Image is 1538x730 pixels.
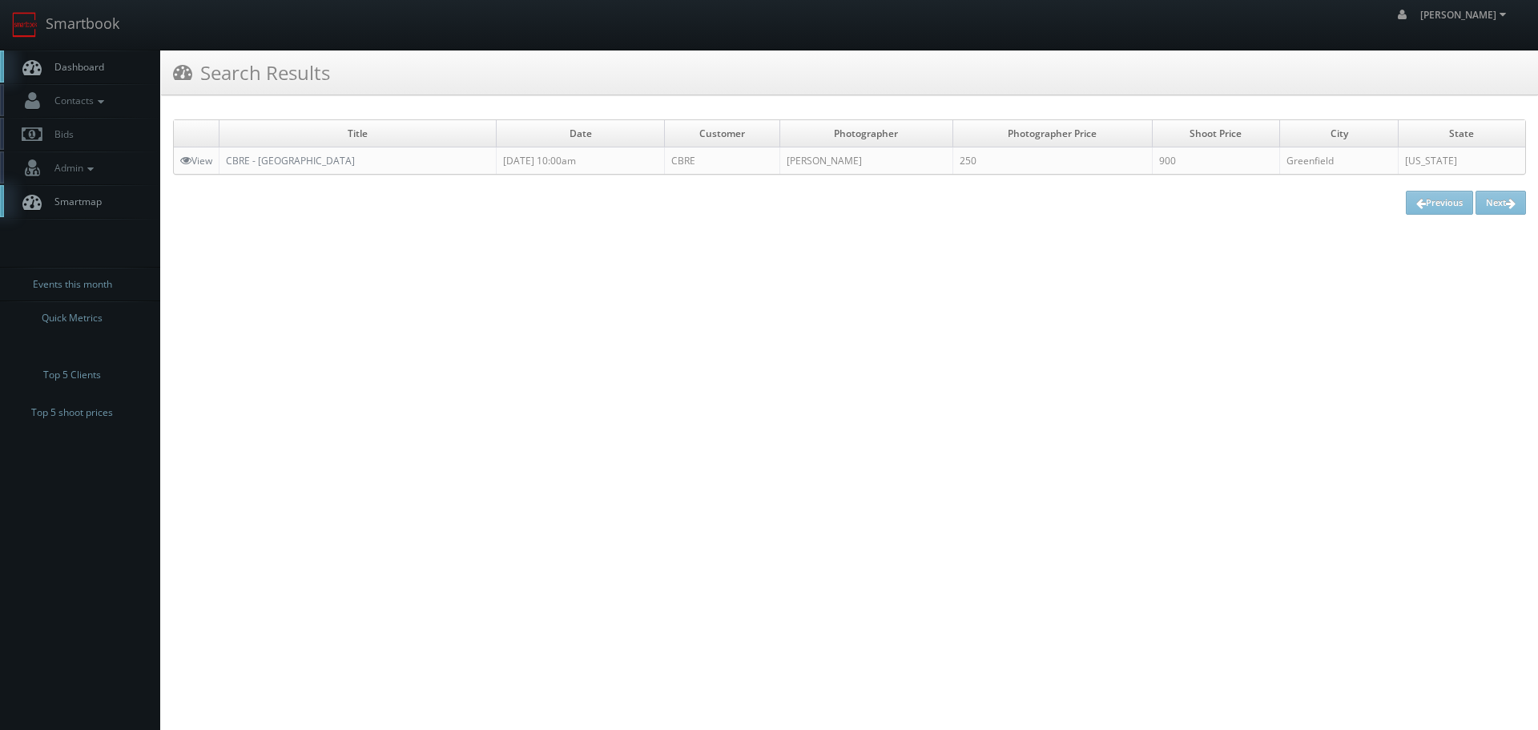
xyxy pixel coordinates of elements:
[46,127,74,141] span: Bids
[780,147,953,175] td: [PERSON_NAME]
[46,94,108,107] span: Contacts
[497,120,665,147] td: Date
[952,120,1152,147] td: Photographer Price
[46,161,98,175] span: Admin
[1280,147,1399,175] td: Greenfield
[42,310,103,326] span: Quick Metrics
[1152,120,1279,147] td: Shoot Price
[31,405,113,421] span: Top 5 shoot prices
[1420,8,1511,22] span: [PERSON_NAME]
[1398,147,1525,175] td: [US_STATE]
[1280,120,1399,147] td: City
[180,154,212,167] a: View
[952,147,1152,175] td: 250
[497,147,665,175] td: [DATE] 10:00am
[1398,120,1525,147] td: State
[43,367,101,383] span: Top 5 Clients
[665,147,780,175] td: CBRE
[665,120,780,147] td: Customer
[780,120,953,147] td: Photographer
[12,12,38,38] img: smartbook-logo.png
[219,120,497,147] td: Title
[46,60,104,74] span: Dashboard
[226,154,355,167] a: CBRE - [GEOGRAPHIC_DATA]
[46,195,102,208] span: Smartmap
[173,58,330,87] h3: Search Results
[1152,147,1279,175] td: 900
[33,276,112,292] span: Events this month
